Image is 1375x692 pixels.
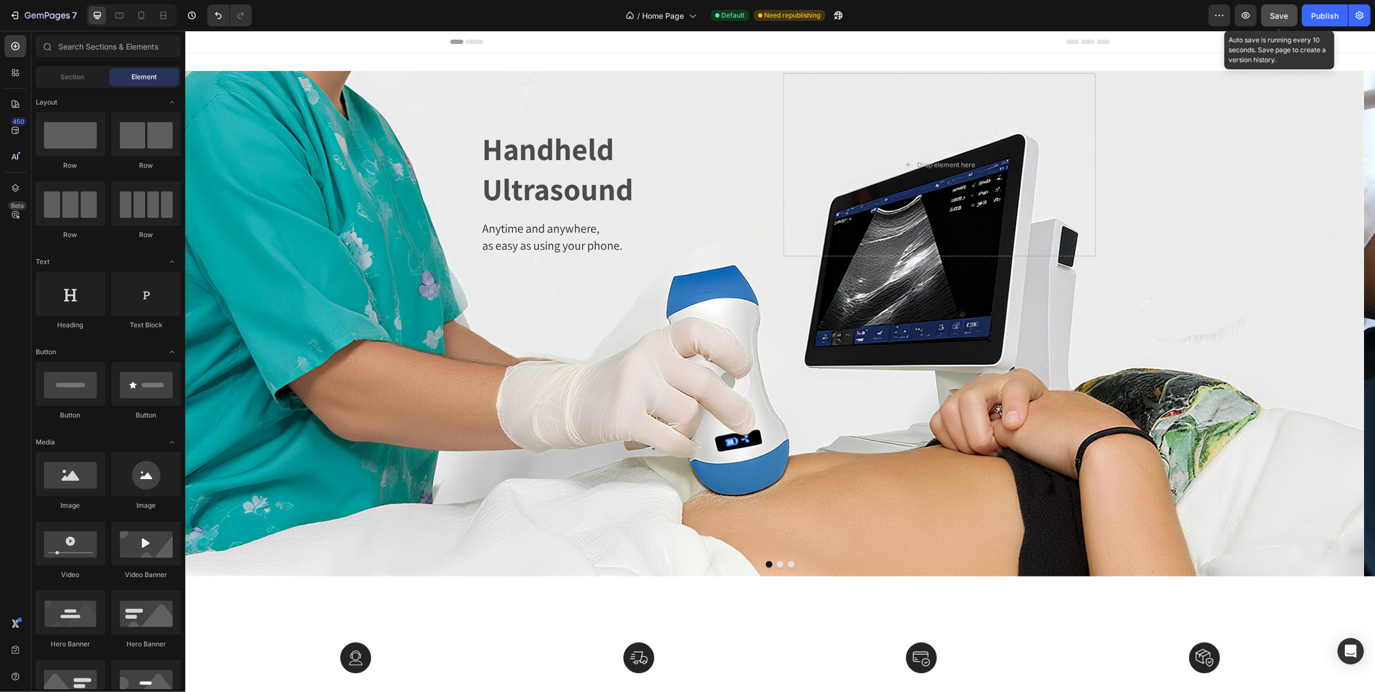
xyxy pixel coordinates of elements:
[438,612,469,642] img: Alt Image
[638,10,640,21] span: /
[721,612,752,642] img: Alt Image
[155,612,186,642] img: Alt Image
[112,501,181,510] div: Image
[1302,4,1348,26] button: Publish
[8,201,26,210] div: Beta
[36,347,56,357] span: Button
[36,437,55,447] span: Media
[10,117,26,126] div: 450
[581,530,587,537] button: Dot
[36,501,105,510] div: Image
[36,257,49,267] span: Text
[112,410,181,420] div: Button
[131,72,157,82] span: Element
[163,343,181,361] span: Toggle open
[112,161,181,171] div: Row
[765,10,821,20] span: Need republishing
[207,4,252,26] div: Undo/Redo
[1271,11,1289,20] span: Save
[296,97,581,180] h2: Handheld Ultrasound
[36,410,105,420] div: Button
[722,10,745,20] span: Default
[732,130,790,139] div: Drop element here
[61,72,85,82] span: Section
[36,639,105,649] div: Hero Banner
[36,97,57,107] span: Layout
[1311,10,1339,21] div: Publish
[612,660,860,676] h2: Secure Payment
[592,530,598,537] button: Dot
[36,230,105,240] div: Row
[163,94,181,111] span: Toggle open
[297,207,437,222] span: as easy as using your phone.
[643,10,684,21] span: Home Page
[163,253,181,271] span: Toggle open
[47,660,295,676] h2: 24/7 Friendly Support
[36,161,105,171] div: Row
[36,320,105,330] div: Heading
[163,433,181,451] span: Toggle open
[896,660,1144,676] h2: Full Refund
[36,570,105,580] div: Video
[603,530,609,537] button: Dot
[1004,612,1035,642] img: Alt Image
[185,31,1375,692] iframe: Design area
[1261,4,1297,26] button: Save
[112,230,181,240] div: Row
[1338,638,1364,664] div: Open Intercom Messenger
[72,9,77,22] p: 7
[112,570,181,580] div: Video Banner
[112,639,181,649] div: Hero Banner
[112,320,181,330] div: Text Block
[36,35,181,57] input: Search Sections & Elements
[297,190,414,205] span: Anytime and anywhere,
[4,4,82,26] button: 7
